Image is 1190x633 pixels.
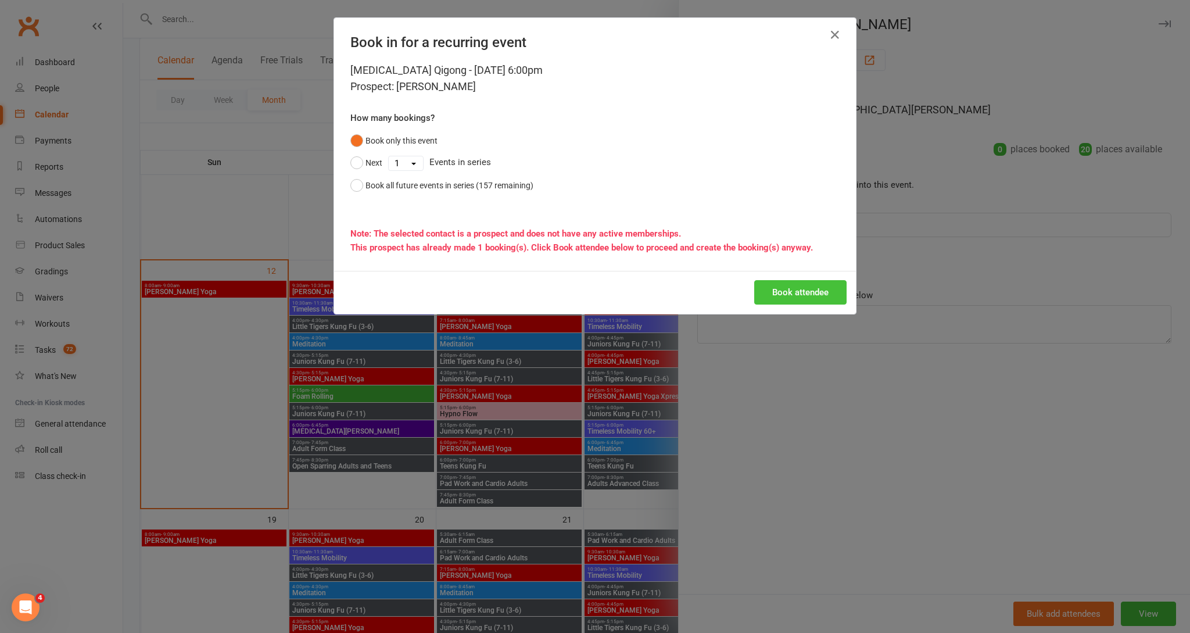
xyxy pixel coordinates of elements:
[35,593,45,603] span: 4
[350,152,382,174] button: Next
[350,174,533,196] button: Book all future events in series (157 remaining)
[826,26,844,44] button: Close
[365,179,533,192] div: Book all future events in series (157 remaining)
[350,62,840,95] div: [MEDICAL_DATA] Qigong - [DATE] 6:00pm Prospect: [PERSON_NAME]
[350,241,840,255] div: This prospect has already made 1 booking(s). Click Book attendee below to proceed and create the ...
[350,111,435,125] label: How many bookings?
[350,130,438,152] button: Book only this event
[350,152,840,174] div: Events in series
[12,593,40,621] iframe: Intercom live chat
[754,280,847,305] button: Book attendee
[350,34,840,51] h4: Book in for a recurring event
[350,227,840,241] div: Note: The selected contact is a prospect and does not have any active memberships.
